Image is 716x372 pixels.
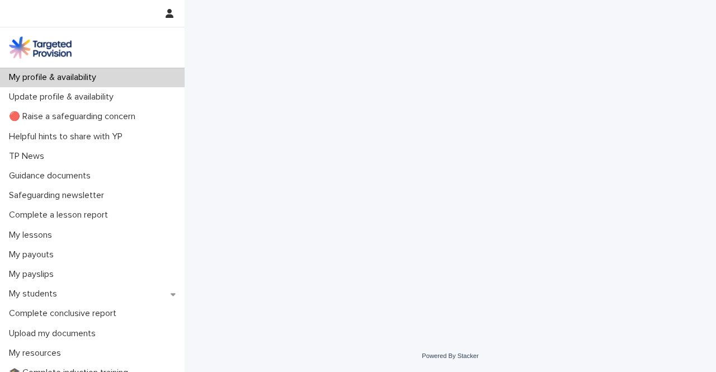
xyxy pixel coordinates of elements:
[4,151,53,162] p: TP News
[4,348,70,359] p: My resources
[4,72,105,83] p: My profile & availability
[4,269,63,280] p: My payslips
[4,111,144,122] p: 🔴 Raise a safeguarding concern
[4,210,117,220] p: Complete a lesson report
[4,308,125,319] p: Complete conclusive report
[4,171,100,181] p: Guidance documents
[4,92,123,102] p: Update profile & availability
[422,352,478,359] a: Powered By Stacker
[9,36,72,59] img: M5nRWzHhSzIhMunXDL62
[4,190,113,201] p: Safeguarding newsletter
[4,249,63,260] p: My payouts
[4,131,131,142] p: Helpful hints to share with YP
[4,328,105,339] p: Upload my documents
[4,289,66,299] p: My students
[4,230,61,241] p: My lessons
